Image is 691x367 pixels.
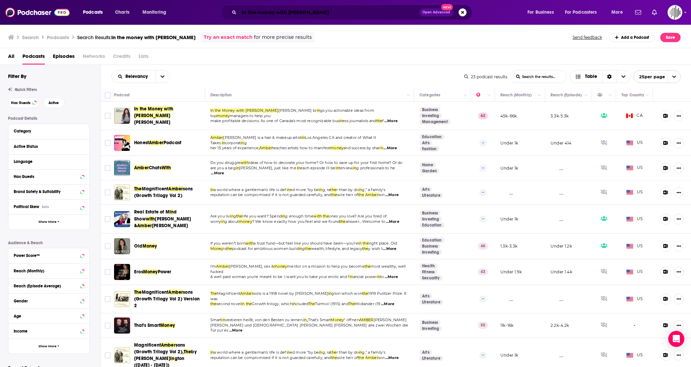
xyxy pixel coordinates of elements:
span: teaches artists how to manifest [272,146,330,150]
button: Show More Button [674,241,684,252]
h2: Choose View [570,70,631,83]
span: are you a beg [210,166,236,170]
img: Magnificent Ambersons (Growth Trilogy Vol 2), The by Booth Tarkington (1869 - 1946) [114,347,130,363]
span: [PERSON_NAME] [134,119,170,125]
a: Podcasts [22,51,45,65]
div: Reach (Monthly) [500,91,531,99]
span: Honest [134,140,149,146]
button: open menu [633,70,681,83]
a: Real Estate of Mind Show with Glenn & Amber Schworm [114,211,130,227]
p: Under 414 [551,140,572,146]
span: US [626,140,643,146]
span: managers to help you [230,113,271,118]
a: TheMagnificentAmbersons (Growth Trilogy Vol 2) Version 2 [134,289,200,309]
img: The Magnificent Ambersons (Growth Trilogy Vol 2) Version 2 [114,291,130,307]
span: money [216,113,230,118]
img: In the Money with Amber Kanwar [114,108,130,124]
a: Arts [419,140,432,146]
a: In the Money with [PERSON_NAME][PERSON_NAME] [134,106,200,126]
span: US [626,165,643,171]
button: Column Actions [485,91,493,99]
span: ...More [384,146,397,151]
span: In [297,166,300,170]
span: Amber [168,186,183,192]
span: a world where a gentleman’s life is def [214,187,287,192]
a: Health [419,263,437,269]
a: Add a Podcast [609,33,655,42]
p: Under 1k [500,140,518,146]
p: __ [551,165,563,171]
span: Eros [134,269,143,275]
div: Category [14,129,80,133]
span: Amber [149,140,164,146]
button: open menu [78,7,111,18]
button: Column Actions [606,91,614,99]
a: Business [419,244,440,249]
span: Amber [134,165,149,171]
button: Show More Button [674,214,684,224]
button: Save [660,33,681,42]
div: Has Guests [597,91,607,99]
a: Arts [419,187,432,192]
button: Column Actions [582,91,590,99]
span: Are you liv [210,214,230,218]
p: -- [479,215,487,222]
span: sons (Growth Trilogy Vol 2), [134,342,185,355]
button: Show More [8,339,89,354]
span: Has Guests [11,101,30,105]
button: Show profile menu [668,5,682,20]
p: 3.3k-5.3k [551,113,569,119]
span: Chats [149,165,162,171]
a: AmberChatsWith [134,165,171,171]
p: Under 1k [500,165,518,171]
button: Column Actions [643,91,651,99]
span: in [359,187,362,192]
h3: Search [22,34,39,40]
button: Reach (Episode Average) [14,281,84,290]
button: Show More Button [674,320,684,331]
button: Power Score™ [14,251,84,259]
a: Home [419,162,436,168]
a: Arts [419,350,432,355]
span: [PERSON_NAME] [152,223,188,228]
span: ed more “by be [290,187,319,192]
button: open menu [156,71,170,83]
a: Management [419,119,451,124]
span: Amber [210,135,223,140]
a: Literature [419,356,443,361]
span: sons (Growth Trilogy Vol 2) Version 2 [134,289,200,308]
span: Networks [83,51,105,65]
span: in the money with [PERSON_NAME] [111,34,196,40]
span: Power [158,269,172,275]
div: Search podcasts, credits, & more... [227,5,479,20]
span: Show More [38,345,57,348]
span: gs you actionable ideas from top [210,108,374,118]
p: Under 1k [500,216,518,222]
div: Language [14,159,80,164]
p: __ [551,190,563,195]
a: Investing [419,326,442,331]
span: the [236,214,242,218]
button: Has Guests [14,172,84,181]
button: Income [14,327,84,335]
span: in [317,108,320,113]
div: Top Country [621,91,644,99]
button: open menu [523,7,562,18]
img: Old Money [114,238,130,254]
span: Relevancy [125,74,150,79]
button: Brand Safety & Suitability [14,187,84,196]
button: Language [14,157,84,166]
a: Garden [419,168,439,174]
a: Literature [419,193,443,198]
img: That's Smart Money [114,317,130,334]
h3: Podcasts [47,34,69,40]
a: Sexuality [419,275,442,281]
img: Amber Chats With [114,160,130,176]
span: Magnificent [134,342,161,348]
span: Los Angeles CA and creator of What It Takes. [210,135,376,145]
a: The Magnificent Ambersons (Growth Trilogy Vol 2) [114,184,130,200]
span: ess journalists and [342,118,376,123]
span: Old [134,243,142,249]
span: Political Skew [14,204,39,209]
span: in [230,214,233,218]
